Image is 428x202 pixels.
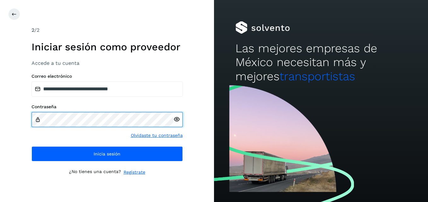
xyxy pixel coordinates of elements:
label: Contraseña [32,104,183,109]
h1: Iniciar sesión como proveedor [32,41,183,53]
span: 2 [32,27,34,33]
a: Regístrate [124,169,145,176]
label: Correo electrónico [32,74,183,79]
p: ¿No tienes una cuenta? [69,169,121,176]
button: Inicia sesión [32,146,183,161]
h3: Accede a tu cuenta [32,60,183,66]
span: Inicia sesión [94,152,120,156]
h2: Las mejores empresas de México necesitan más y mejores [235,42,407,83]
span: transportistas [280,70,355,83]
div: /2 [32,26,183,34]
a: Olvidaste tu contraseña [131,132,183,139]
